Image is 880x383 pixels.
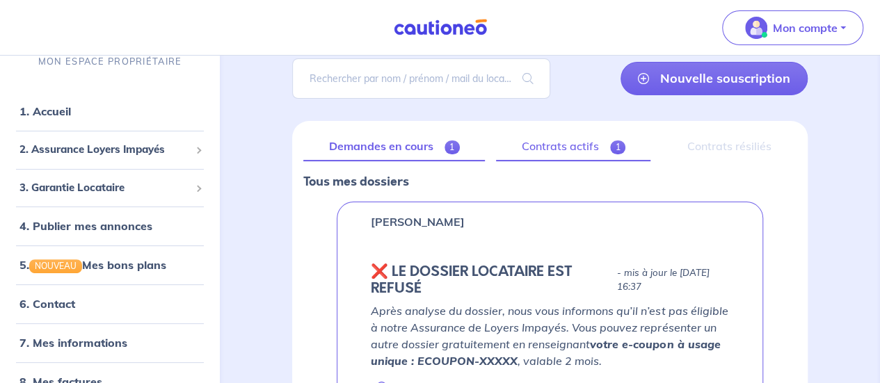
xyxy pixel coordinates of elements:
span: 1 [610,140,626,154]
span: 3. Garantie Locataire [19,180,190,196]
p: Après analyse du dossier, nous vous informons qu’il n’est pas éligible à notre Assurance de Loyer... [371,302,729,369]
div: state: REJECTED, Context: NEW,MAYBE-CERTIFICATE,ALONE,RENTER-DOCUMENTS [371,263,729,297]
a: 6. Contact [19,297,75,311]
h5: ❌️️ LE DOSSIER LOCATAIRE EST REFUSÉ [371,263,611,297]
a: 5.NOUVEAUMes bons plans [19,258,166,272]
input: Rechercher par nom / prénom / mail du locataire [292,58,550,99]
img: illu_account_valid_menu.svg [745,17,767,39]
p: Tous mes dossiers [303,172,797,190]
span: search [506,59,550,98]
div: 6. Contact [6,290,214,318]
a: 4. Publier mes annonces [19,219,152,233]
div: 2. Assurance Loyers Impayés [6,136,214,163]
p: Mon compte [773,19,838,36]
a: Nouvelle souscription [621,62,808,95]
div: 7. Mes informations [6,329,214,357]
div: 1. Accueil [6,97,214,125]
a: 7. Mes informations [19,336,127,350]
div: 3. Garantie Locataire [6,174,214,202]
a: 1. Accueil [19,104,71,118]
button: illu_account_valid_menu.svgMon compte [722,10,863,45]
a: Demandes en cours1 [303,132,485,161]
span: 2. Assurance Loyers Impayés [19,142,190,158]
div: 5.NOUVEAUMes bons plans [6,251,214,279]
span: 1 [445,140,461,154]
div: 4. Publier mes annonces [6,212,214,240]
a: Contrats actifs1 [496,132,650,161]
p: - mis à jour le [DATE] 16:37 [617,266,729,294]
p: MON ESPACE PROPRIÉTAIRE [38,55,182,68]
p: [PERSON_NAME] [371,213,465,230]
img: Cautioneo [388,19,493,36]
